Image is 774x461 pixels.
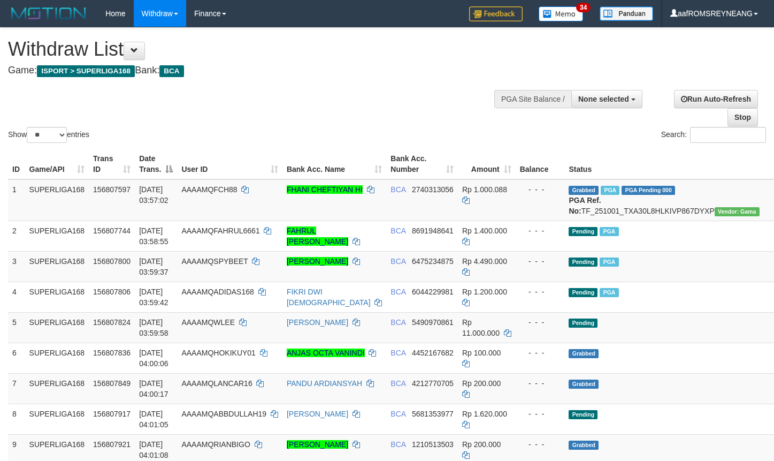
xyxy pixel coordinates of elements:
img: MOTION_logo.png [8,5,89,21]
span: [DATE] 04:00:17 [139,379,168,398]
span: [DATE] 03:58:55 [139,226,168,246]
td: SUPERLIGA168 [25,312,89,343]
span: 156807824 [93,318,131,327]
th: Balance [516,149,565,179]
span: BCA [390,318,405,327]
span: Copy 2740313056 to clipboard [412,185,454,194]
a: [PERSON_NAME] [287,257,348,266]
div: - - - [520,184,561,195]
span: Pending [569,288,597,297]
span: AAAAMQWLEE [181,318,235,327]
h1: Withdraw List [8,39,505,60]
a: Run Auto-Refresh [674,90,758,108]
div: PGA Site Balance / [494,90,571,108]
div: - - - [520,256,561,267]
span: AAAAMQLANCAR16 [181,379,252,388]
img: Button%20Memo.svg [539,6,584,21]
th: Trans ID: activate to sort column ascending [89,149,135,179]
select: Showentries [27,127,67,143]
span: 156807597 [93,185,131,194]
span: 156807921 [93,440,131,449]
th: Bank Acc. Number: activate to sort column ascending [386,149,458,179]
span: 156807806 [93,288,131,296]
span: Pending [569,227,597,236]
span: Rp 11.000.000 [462,318,500,337]
input: Search: [690,127,766,143]
span: 156807849 [93,379,131,388]
td: 7 [8,373,25,404]
b: PGA Ref. No: [569,196,601,215]
label: Show entries [8,127,89,143]
a: ANJAS OCTA VANINDI [287,349,365,357]
span: Grabbed [569,186,599,195]
span: Rp 4.490.000 [462,257,507,266]
span: BCA [390,379,405,388]
span: Marked by aafnonsreyleab [600,258,618,267]
span: AAAAMQADIDAS168 [181,288,254,296]
span: BCA [390,257,405,266]
th: Status [564,149,773,179]
span: [DATE] 03:59:42 [139,288,168,307]
span: Copy 1210513503 to clipboard [412,440,454,449]
a: Stop [727,108,758,126]
span: Pending [569,410,597,419]
span: [DATE] 03:59:58 [139,318,168,337]
span: [DATE] 03:59:37 [139,257,168,276]
span: AAAAMQABBDULLAH19 [181,410,266,418]
span: PGA Pending [622,186,675,195]
a: [PERSON_NAME] [287,410,348,418]
span: [DATE] 04:01:05 [139,410,168,429]
span: Rp 1.400.000 [462,226,507,235]
th: Date Trans.: activate to sort column descending [135,149,177,179]
th: Bank Acc. Name: activate to sort column ascending [282,149,386,179]
span: AAAAMQSPYBEET [181,257,248,266]
img: Feedback.jpg [469,6,523,21]
span: ISPORT > SUPERLIGA168 [37,65,135,77]
button: None selected [571,90,642,108]
span: Rp 1.620.000 [462,410,507,418]
span: BCA [390,410,405,418]
a: PANDU ARDIANSYAH [287,379,362,388]
td: 1 [8,179,25,221]
span: Copy 5681353977 to clipboard [412,410,454,418]
a: FAHRUL [PERSON_NAME] [287,226,348,246]
div: - - - [520,317,561,328]
th: ID [8,149,25,179]
span: Pending [569,319,597,328]
td: SUPERLIGA168 [25,373,89,404]
span: Rp 1.000.088 [462,185,507,194]
span: AAAAMQFAHRUL6661 [181,226,259,235]
td: 4 [8,282,25,312]
th: User ID: activate to sort column ascending [177,149,282,179]
span: 156807917 [93,410,131,418]
div: - - - [520,378,561,389]
span: Grabbed [569,380,599,389]
span: Marked by aafnonsreyleab [600,288,618,297]
div: - - - [520,347,561,358]
td: SUPERLIGA168 [25,343,89,373]
img: panduan.png [600,6,653,21]
div: - - - [520,409,561,419]
span: [DATE] 03:57:02 [139,185,168,205]
span: 156807800 [93,257,131,266]
td: 6 [8,343,25,373]
span: [DATE] 04:00:06 [139,349,168,368]
span: None selected [578,95,629,103]
span: AAAAMQHOKIKUY01 [181,349,256,357]
td: SUPERLIGA168 [25,282,89,312]
div: - - - [520,439,561,450]
div: - - - [520,225,561,236]
a: [PERSON_NAME] [287,440,348,449]
span: Rp 200.000 [462,379,501,388]
span: Copy 6044229981 to clipboard [412,288,454,296]
td: 8 [8,404,25,434]
span: Vendor URL: https://trx31.1velocity.biz [715,207,760,216]
span: Grabbed [569,441,599,450]
th: Amount: activate to sort column ascending [458,149,516,179]
td: 5 [8,312,25,343]
span: BCA [390,226,405,235]
td: SUPERLIGA168 [25,179,89,221]
td: SUPERLIGA168 [25,251,89,282]
span: BCA [390,440,405,449]
span: 34 [576,3,591,12]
